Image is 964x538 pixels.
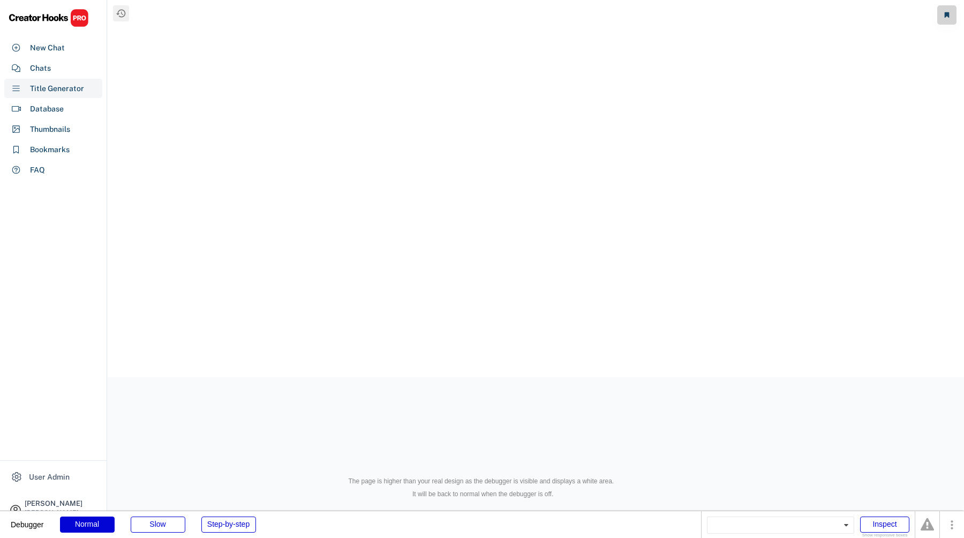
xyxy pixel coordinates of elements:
div: Database [30,103,64,115]
div: Thumbnails [30,124,70,135]
div: User Admin [29,472,70,483]
div: Title Generator [30,83,84,94]
div: Debugger [11,511,44,528]
div: Slow [131,517,185,533]
div: Show responsive boxes [860,533,909,537]
div: New Chat [30,42,65,54]
div: Chats [30,63,51,74]
img: CHPRO%20Logo.svg [9,9,89,27]
div: Inspect [860,517,909,533]
div: Bookmarks [30,144,70,155]
div: FAQ [30,165,45,176]
div: [PERSON_NAME] [25,500,97,507]
div: Step-by-step [201,517,256,533]
div: [PERSON_NAME][EMAIL_ADDRESS][DOMAIN_NAME] [25,510,97,529]
div: Normal [60,517,115,533]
